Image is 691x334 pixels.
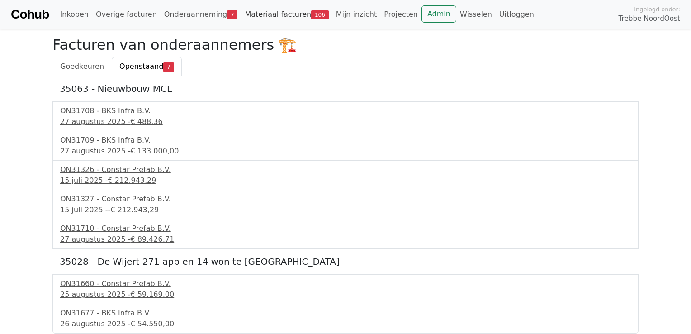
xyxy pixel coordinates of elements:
div: ON31710 - Constar Prefab B.V. [60,223,631,234]
a: Onderaanneming7 [161,5,241,24]
a: ON31710 - Constar Prefab B.V.27 augustus 2025 -€ 89.426,71 [60,223,631,245]
span: € 89.426,71 [130,235,174,243]
a: ON31709 - BKS Infra B.V.27 augustus 2025 -€ 133.000,00 [60,135,631,157]
a: Overige facturen [92,5,161,24]
a: ON31660 - Constar Prefab B.V.25 augustus 2025 -€ 59.169,00 [60,278,631,300]
a: Uitloggen [496,5,538,24]
a: ON31327 - Constar Prefab B.V.15 juli 2025 --€ 212.943,29 [60,194,631,215]
div: 15 juli 2025 - [60,205,631,215]
a: ON31677 - BKS Infra B.V.26 augustus 2025 -€ 54.550,00 [60,308,631,329]
h5: 35028 - De Wijert 271 app en 14 won te [GEOGRAPHIC_DATA] [60,256,631,267]
a: Openstaand7 [112,57,181,76]
span: 7 [227,10,237,19]
div: ON31327 - Constar Prefab B.V. [60,194,631,205]
a: ON31326 - Constar Prefab B.V.15 juli 2025 -€ 212.943,29 [60,164,631,186]
a: Admin [421,5,456,23]
div: 26 augustus 2025 - [60,319,631,329]
span: € 488,36 [130,117,162,126]
div: ON31326 - Constar Prefab B.V. [60,164,631,175]
a: Goedkeuren [52,57,112,76]
span: € 54.550,00 [130,320,174,328]
a: Wisselen [456,5,496,24]
h5: 35063 - Nieuwbouw MCL [60,83,631,94]
span: 106 [311,10,329,19]
div: ON31660 - Constar Prefab B.V. [60,278,631,289]
span: -€ 212.943,29 [108,205,159,214]
div: ON31677 - BKS Infra B.V. [60,308,631,319]
div: 27 augustus 2025 - [60,116,631,127]
a: Cohub [11,4,49,25]
span: Openstaand [119,62,163,71]
span: Goedkeuren [60,62,104,71]
a: ON31708 - BKS Infra B.V.27 augustus 2025 -€ 488,36 [60,105,631,127]
div: 27 augustus 2025 - [60,234,631,245]
div: 27 augustus 2025 - [60,146,631,157]
a: Inkopen [56,5,92,24]
a: Projecten [380,5,421,24]
h2: Facturen van onderaannemers 🏗️ [52,36,639,53]
div: 15 juli 2025 - [60,175,631,186]
span: 7 [163,62,174,72]
span: € 59.169,00 [130,290,174,299]
a: Materiaal facturen106 [241,5,332,24]
span: Ingelogd onder: [634,5,680,14]
span: € 133.000,00 [130,147,179,155]
a: Mijn inzicht [332,5,381,24]
div: ON31709 - BKS Infra B.V. [60,135,631,146]
div: ON31708 - BKS Infra B.V. [60,105,631,116]
span: Trebbe NoordOost [619,14,680,24]
span: € 212.943,29 [108,176,156,185]
div: 25 augustus 2025 - [60,289,631,300]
